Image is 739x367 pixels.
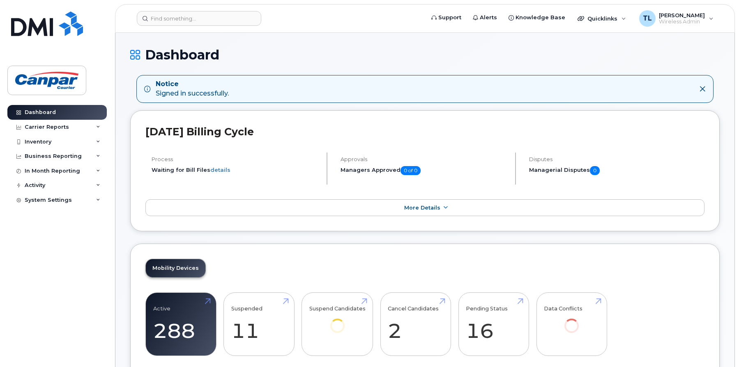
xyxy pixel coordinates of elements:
a: Suspend Candidates [309,297,366,344]
h2: [DATE] Billing Cycle [145,125,704,138]
h4: Process [152,156,320,162]
span: 0 [590,166,600,175]
h4: Approvals [341,156,509,162]
h4: Disputes [529,156,704,162]
a: Active 288 [153,297,209,351]
div: Signed in successfully. [156,80,229,98]
a: details [210,166,230,173]
h1: Dashboard [130,48,720,62]
li: Waiting for Bill Files [152,166,320,174]
span: More Details [404,205,440,211]
a: Suspended 11 [231,297,287,351]
strong: Notice [156,80,229,89]
a: Cancel Candidates 2 [388,297,443,351]
span: 0 of 0 [401,166,421,175]
a: Mobility Devices [146,259,205,277]
a: Data Conflicts [544,297,599,344]
h5: Managerial Disputes [529,166,704,175]
h5: Managers Approved [341,166,509,175]
a: Pending Status 16 [466,297,521,351]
